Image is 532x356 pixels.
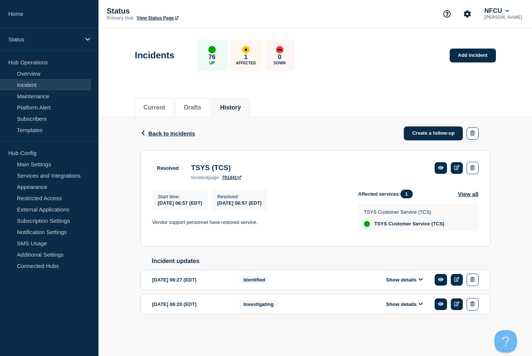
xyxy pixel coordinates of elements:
h1: Incidents [135,50,174,61]
a: View Status Page [136,15,178,21]
button: View all [458,190,479,198]
button: Back to Incidents [141,130,195,137]
span: Investigating [239,300,279,309]
p: Vendor support personnel have restored service. [152,219,346,226]
button: History [220,104,241,111]
a: Add incident [450,49,496,62]
span: Back to Incidents [149,130,195,137]
p: 76 [208,53,215,61]
button: Show details [384,277,425,283]
p: Start time : [158,194,202,199]
button: Show details [384,301,425,307]
span: [DATE] 06:57 (EDT) [158,200,202,206]
p: 1 [244,53,247,61]
div: down [276,46,283,53]
div: up [364,221,370,227]
p: Down [274,61,286,65]
div: [DATE] 06:27 (EDT) [152,274,227,286]
span: Identified [239,275,270,284]
p: TSYS Customer Service (TCS) [364,209,444,215]
h2: Incident updates [152,258,490,265]
span: TSYS Customer Service (TCS) [374,221,444,227]
a: 701441 [222,175,241,180]
p: Up [209,61,215,65]
h3: TSYS (TCS) [191,164,241,172]
p: Status [8,36,80,43]
span: Resolved [152,164,184,172]
div: [DATE] 06:20 (EDT) [152,298,227,310]
p: [PERSON_NAME] [483,15,524,20]
span: incident [191,175,208,180]
span: [DATE] 06:57 (EDT) [217,200,262,206]
p: Affected [236,61,256,65]
p: Primary Hub [107,15,133,21]
a: Create a follow-up [404,126,463,140]
p: Status [107,7,257,15]
span: Affected services: [358,190,417,198]
button: Account settings [459,6,475,22]
button: Support [439,6,455,22]
p: Resolved : [217,194,262,199]
iframe: Help Scout Beacon - Open [494,330,517,353]
div: affected [242,46,250,53]
span: 1 [400,190,413,198]
div: up [208,46,216,53]
p: 0 [278,53,281,61]
button: Current [144,104,165,111]
p: page [191,175,219,180]
button: NFCU [483,7,511,15]
button: Drafts [184,104,201,111]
